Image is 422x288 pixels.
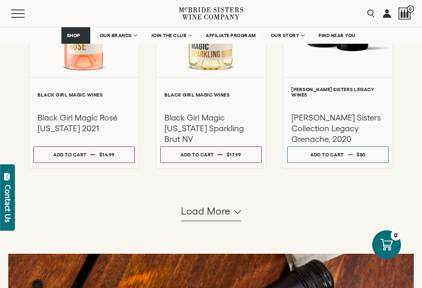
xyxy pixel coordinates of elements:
[99,152,115,157] span: $14.99
[100,33,132,38] span: OUR BRANDS
[319,33,356,38] span: FIND NEAR YOU
[265,27,309,44] a: OUR STORY
[287,146,389,163] button: Add to cart $80
[200,27,261,44] a: AFFILIATE PROGRAM
[291,87,384,97] h6: [PERSON_NAME] Sisters Legacy Wines
[61,27,90,44] a: SHOP
[227,152,241,157] span: $17.99
[164,92,258,97] h6: Black Girl Magic Wines
[94,27,142,44] a: OUR BRANDS
[313,27,361,44] a: FIND NEAR YOU
[33,146,135,163] button: Add to cart $14.99
[181,201,241,221] button: Load more
[181,204,231,218] span: Load more
[407,5,414,13] span: 0
[206,33,256,38] span: AFFILIATE PROGRAM
[67,33,81,38] span: SHOP
[146,27,197,44] a: JOIN THE CLUB
[4,185,12,222] div: Contact Us
[38,92,131,97] h6: Black Girl Magic Wines
[271,33,300,38] span: OUR STORY
[181,149,214,161] div: Add to cart
[38,112,131,134] h3: Black Girl Magic Rosé [US_STATE] 2021
[151,33,187,38] span: JOIN THE CLUB
[356,152,366,157] span: $80
[11,9,41,18] button: Mobile Menu Trigger
[160,146,262,163] button: Add to cart $17.99
[310,149,344,161] div: Add to cart
[391,230,401,241] div: 0
[291,112,384,144] h3: [PERSON_NAME] Sisters Collection Legacy Grenache, 2020
[164,112,258,144] h3: Black Girl Magic [US_STATE] Sparkling Brut NV
[53,149,87,161] div: Add to cart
